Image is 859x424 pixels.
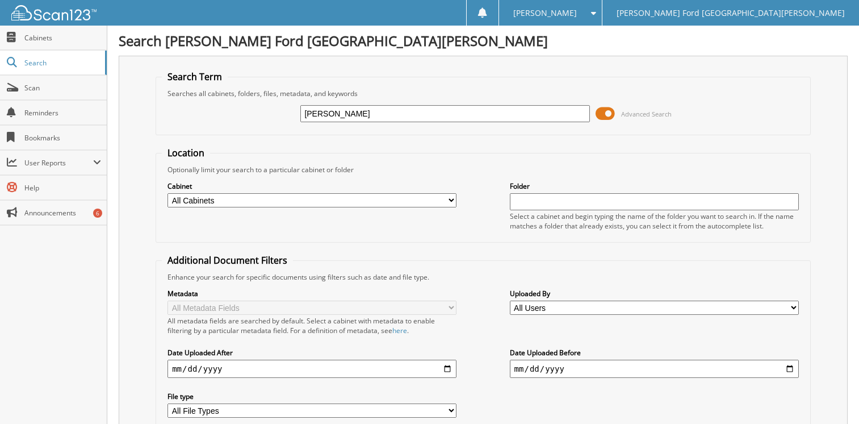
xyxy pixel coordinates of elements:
[510,348,799,358] label: Date Uploaded Before
[510,181,799,191] label: Folder
[24,183,101,193] span: Help
[167,348,456,358] label: Date Uploaded After
[24,58,99,68] span: Search
[24,108,101,118] span: Reminders
[167,392,456,401] label: File type
[392,326,407,335] a: here
[24,33,101,43] span: Cabinets
[513,10,577,16] span: [PERSON_NAME]
[119,31,848,50] h1: Search [PERSON_NAME] Ford [GEOGRAPHIC_DATA][PERSON_NAME]
[162,89,804,98] div: Searches all cabinets, folders, files, metadata, and keywords
[802,369,859,424] iframe: Chat Widget
[162,272,804,282] div: Enhance your search for specific documents using filters such as date and file type.
[510,289,799,298] label: Uploaded By
[617,10,845,16] span: [PERSON_NAME] Ford [GEOGRAPHIC_DATA][PERSON_NAME]
[24,83,101,93] span: Scan
[93,209,102,218] div: 6
[162,147,210,159] legend: Location
[167,316,456,335] div: All metadata fields are searched by default. Select a cabinet with metadata to enable filtering b...
[162,254,293,267] legend: Additional Document Filters
[167,181,456,191] label: Cabinet
[162,70,228,83] legend: Search Term
[11,5,97,20] img: scan123-logo-white.svg
[24,208,101,218] span: Announcements
[24,133,101,143] span: Bookmarks
[167,289,456,298] label: Metadata
[24,158,93,168] span: User Reports
[510,360,799,378] input: end
[510,211,799,231] div: Select a cabinet and begin typing the name of the folder you want to search in. If the name match...
[167,360,456,378] input: start
[162,165,804,174] div: Optionally limit your search to a particular cabinet or folder
[621,110,672,118] span: Advanced Search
